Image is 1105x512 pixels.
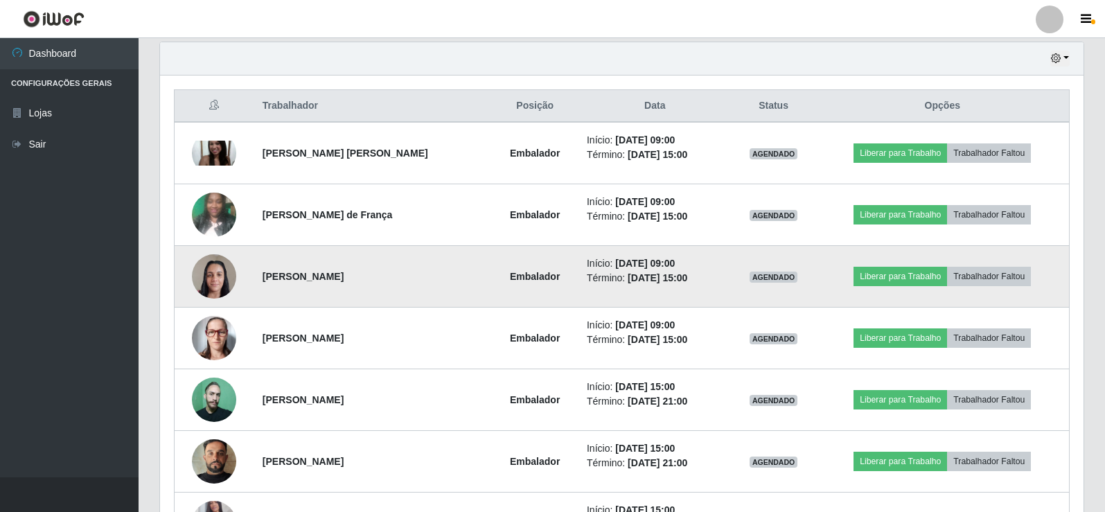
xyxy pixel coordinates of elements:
time: [DATE] 15:00 [615,443,675,454]
strong: [PERSON_NAME] [263,456,344,467]
th: Opções [816,90,1070,123]
strong: Embalador [510,333,560,344]
strong: Embalador [510,394,560,405]
time: [DATE] 09:00 [615,134,675,145]
strong: [PERSON_NAME] [263,333,344,344]
time: [DATE] 15:00 [628,211,687,222]
button: Liberar para Trabalho [854,328,947,348]
li: Término: [587,271,723,285]
strong: [PERSON_NAME] [PERSON_NAME] [263,148,428,159]
li: Início: [587,195,723,209]
button: Trabalhador Faltou [947,143,1031,163]
strong: [PERSON_NAME] de França [263,209,392,220]
img: 1672941149388.jpeg [192,378,236,422]
button: Liberar para Trabalho [854,205,947,224]
th: Trabalhador [254,90,492,123]
img: 1713098995975.jpeg [192,185,236,244]
time: [DATE] 21:00 [628,396,687,407]
img: 1676406696762.jpeg [192,141,236,166]
li: Término: [587,209,723,224]
button: Liberar para Trabalho [854,452,947,471]
img: 1732360371404.jpeg [192,422,236,501]
li: Início: [587,256,723,271]
button: Trabalhador Faltou [947,390,1031,409]
li: Término: [587,394,723,409]
button: Trabalhador Faltou [947,328,1031,348]
li: Início: [587,380,723,394]
img: CoreUI Logo [23,10,85,28]
strong: [PERSON_NAME] [263,271,344,282]
th: Status [732,90,816,123]
li: Início: [587,318,723,333]
time: [DATE] 09:00 [615,196,675,207]
li: Término: [587,148,723,162]
span: AGENDADO [750,272,798,283]
time: [DATE] 09:00 [615,258,675,269]
li: Início: [587,441,723,456]
strong: Embalador [510,456,560,467]
button: Liberar para Trabalho [854,267,947,286]
time: [DATE] 15:00 [628,149,687,160]
img: 1738436502768.jpeg [192,247,236,306]
strong: Embalador [510,209,560,220]
button: Trabalhador Faltou [947,205,1031,224]
img: 1750597929340.jpeg [192,316,236,360]
strong: [PERSON_NAME] [263,394,344,405]
button: Liberar para Trabalho [854,143,947,163]
time: [DATE] 15:00 [628,334,687,345]
li: Término: [587,333,723,347]
span: AGENDADO [750,457,798,468]
time: [DATE] 09:00 [615,319,675,330]
time: [DATE] 21:00 [628,457,687,468]
strong: Embalador [510,271,560,282]
li: Início: [587,133,723,148]
time: [DATE] 15:00 [628,272,687,283]
button: Liberar para Trabalho [854,390,947,409]
span: AGENDADO [750,333,798,344]
time: [DATE] 15:00 [615,381,675,392]
button: Trabalhador Faltou [947,452,1031,471]
button: Trabalhador Faltou [947,267,1031,286]
span: AGENDADO [750,395,798,406]
span: AGENDADO [750,148,798,159]
strong: Embalador [510,148,560,159]
th: Posição [491,90,578,123]
th: Data [578,90,732,123]
li: Término: [587,456,723,470]
span: AGENDADO [750,210,798,221]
